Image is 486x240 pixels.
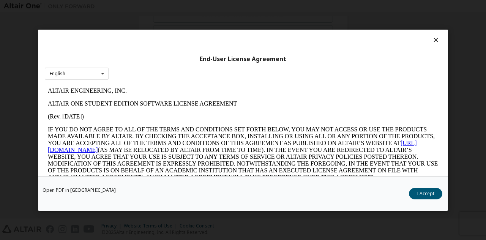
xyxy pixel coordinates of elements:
a: [URL][DOMAIN_NAME] [3,55,372,69]
p: ALTAIR ONE STUDENT EDITION SOFTWARE LICENSE AGREEMENT [3,16,393,23]
div: End-User License Agreement [45,55,441,63]
p: (Rev. [DATE]) [3,29,393,36]
button: I Accept [409,188,442,199]
p: This Altair One Student Edition Software License Agreement (“Agreement”) is between Altair Engine... [3,103,393,130]
p: ALTAIR ENGINEERING, INC. [3,3,393,10]
a: Open PDF in [GEOGRAPHIC_DATA] [43,188,116,192]
p: IF YOU DO NOT AGREE TO ALL OF THE TERMS AND CONDITIONS SET FORTH BELOW, YOU MAY NOT ACCESS OR USE... [3,42,393,96]
div: English [50,71,65,76]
